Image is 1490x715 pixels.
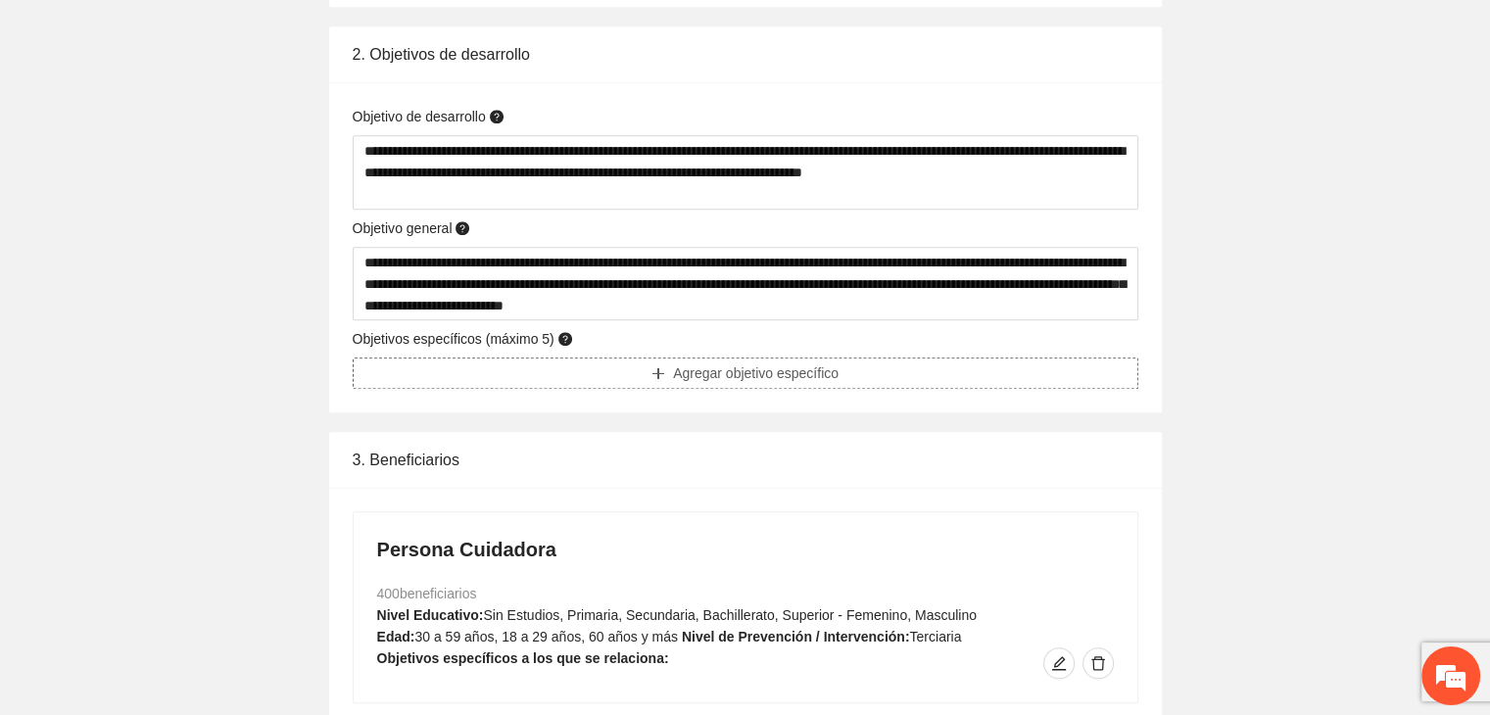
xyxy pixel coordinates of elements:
[321,10,368,57] div: Minimizar ventana de chat en vivo
[377,536,1114,563] h4: Persona Cuidadora
[353,357,1138,389] button: plusAgregar objetivo específico
[414,629,678,644] span: 30 a 59 años, 18 a 29 años, 60 años y más
[353,26,1138,82] div: 2. Objetivos de desarrollo
[377,607,484,623] strong: Nivel Educativo:
[10,494,373,562] textarea: Escriba su mensaje y pulse “Intro”
[673,362,839,384] span: Agregar objetivo específico
[1082,647,1114,679] button: delete
[377,650,669,666] strong: Objetivos específicos a los que se relaciona:
[353,106,507,127] span: Objetivo de desarrollo
[682,629,910,644] strong: Nivel de Prevención / Intervención:
[377,629,415,644] strong: Edad:
[377,586,477,601] span: 400 beneficiarios
[353,217,474,239] span: Objetivo general
[353,328,576,350] span: Objetivos específicos (máximo 5)
[490,110,504,123] span: question-circle
[114,241,270,439] span: Estamos en línea.
[456,221,469,235] span: question-circle
[1044,655,1074,671] span: edit
[1083,655,1113,671] span: delete
[909,629,961,644] span: Terciaria
[651,366,665,382] span: plus
[483,607,976,623] span: Sin Estudios, Primaria, Secundaria, Bachillerato, Superior - Femenino, Masculino
[353,432,1138,488] div: 3. Beneficiarios
[1043,647,1075,679] button: edit
[102,100,329,125] div: Chatee con nosotros ahora
[558,332,572,346] span: question-circle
